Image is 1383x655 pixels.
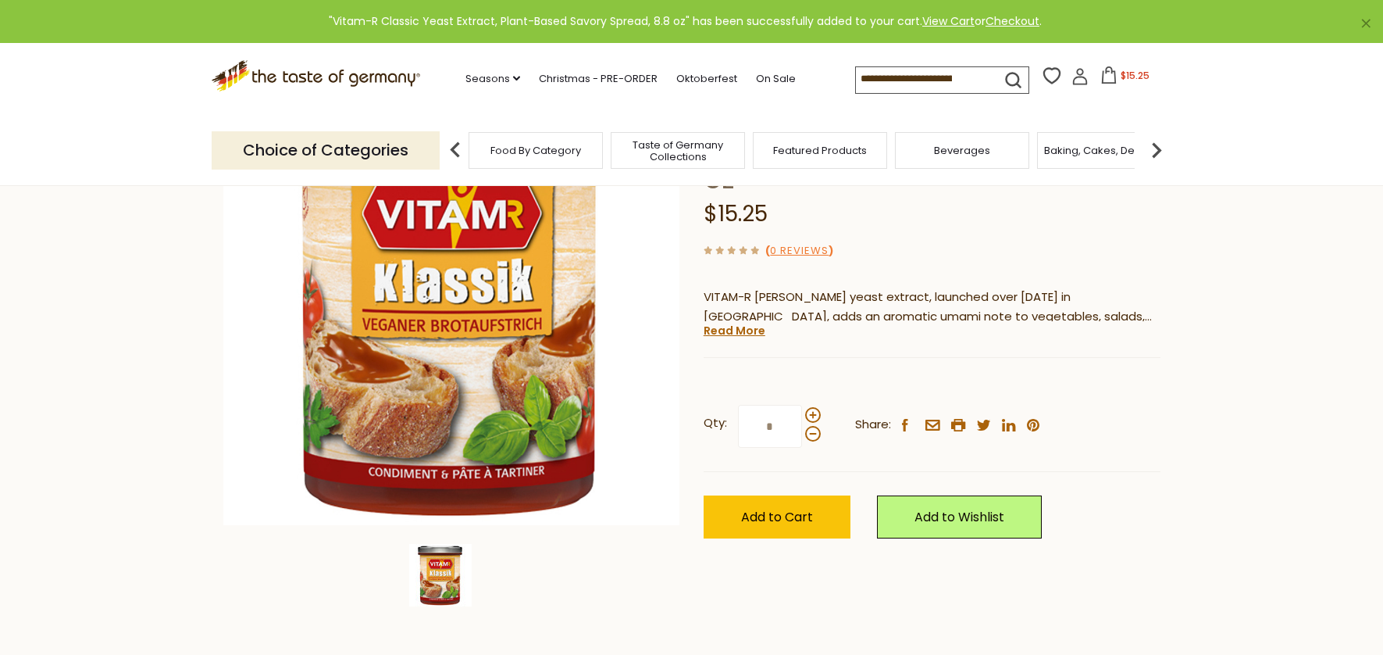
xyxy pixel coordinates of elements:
a: View Cart [922,13,975,29]
a: Seasons [465,70,520,88]
a: Beverages [934,145,990,156]
div: "Vitam-R Classic Yeast Extract, Plant-Based Savory Spread, 8.8 oz" has been successfully added to... [12,13,1358,30]
button: Add to Cart [704,496,850,539]
a: Checkout [986,13,1039,29]
a: Featured Products [773,145,867,156]
p: VITAM-R [PERSON_NAME] yeast extract, launched over [DATE] in [GEOGRAPHIC_DATA], adds an aromatic ... [704,288,1160,327]
a: On Sale [756,70,796,88]
span: Add to Cart [741,508,813,526]
span: ( ) [765,243,833,258]
a: Add to Wishlist [877,496,1042,539]
input: Qty: [738,405,802,448]
a: × [1361,19,1371,28]
img: next arrow [1141,134,1172,166]
a: Read More [704,323,765,338]
span: $15.25 [1121,69,1150,82]
img: Vitam-R Classic Yeast Extract, Plant-Based Savory Spread, 8.8 oz [223,68,680,525]
a: 0 Reviews [770,243,829,259]
a: Christmas - PRE-ORDER [539,70,658,88]
strong: Qty: [704,413,727,433]
a: Baking, Cakes, Desserts [1044,145,1165,156]
a: Taste of Germany Collections [615,139,740,163]
img: Vitam-R Classic Yeast Extract, Plant-Based Savory Spread, 8.8 oz [409,544,472,607]
img: previous arrow [440,134,471,166]
a: Food By Category [490,145,581,156]
a: Oktoberfest [676,70,737,88]
span: $15.25 [704,199,768,229]
button: $15.25 [1092,66,1158,90]
p: Choice of Categories [212,131,440,170]
span: Share: [855,415,891,435]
